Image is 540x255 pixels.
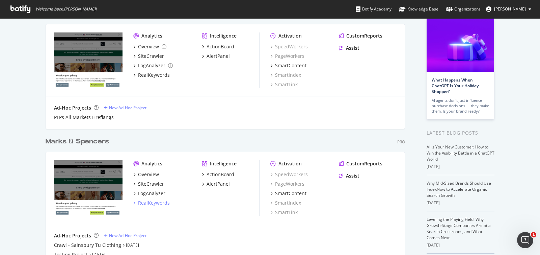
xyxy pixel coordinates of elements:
[339,160,382,167] a: CustomReports
[138,181,164,187] div: SiteCrawler
[141,32,162,39] div: Analytics
[427,144,494,162] a: AI Is Your New Customer: How to Win the Visibility Battle in a ChatGPT World
[494,6,526,12] span: Andrea Scalia
[427,18,494,72] img: What Happens When ChatGPT Is Your Holiday Shopper?
[133,181,164,187] a: SiteCrawler
[278,160,302,167] div: Activation
[133,190,165,197] a: LogAnalyzer
[270,181,304,187] a: PageWorkers
[138,72,170,78] div: RealKeywords
[138,190,165,197] div: LogAnalyzer
[270,171,308,178] a: SpeedWorkers
[427,180,491,198] a: Why Mid-Sized Brands Should Use IndexNow to Accelerate Organic Search Growth
[202,181,230,187] a: AlertPanel
[346,172,359,179] div: Assist
[54,242,121,249] a: Crawl - Sainsbury Tu Clothing
[109,233,146,238] div: New Ad-Hoc Project
[54,105,91,111] div: Ad-Hoc Projects
[133,53,164,60] a: SiteCrawler
[339,172,359,179] a: Assist
[133,43,166,50] a: Overview
[275,62,306,69] div: SmartContent
[141,160,162,167] div: Analytics
[46,137,112,146] a: Marks & Spencers
[270,53,304,60] a: PageWorkers
[270,81,298,88] a: SmartLink
[346,45,359,51] div: Assist
[54,114,114,121] a: PLPs All Markets Hreflangs
[427,200,494,206] div: [DATE]
[275,190,306,197] div: SmartContent
[270,190,306,197] a: SmartContent
[517,232,533,248] iframe: Intercom live chat
[270,43,308,50] a: SpeedWorkers
[427,242,494,248] div: [DATE]
[133,200,170,206] a: RealKeywords
[270,200,301,206] a: SmartIndex
[207,43,234,50] div: ActionBoard
[397,139,405,145] div: Pro
[104,233,146,238] a: New Ad-Hoc Project
[207,171,234,178] div: ActionBoard
[356,6,391,13] div: Botify Academy
[54,160,123,215] img: www.marksandspencer.com/
[481,4,537,15] button: [PERSON_NAME]
[35,6,97,12] span: Welcome back, [PERSON_NAME] !
[138,53,164,60] div: SiteCrawler
[126,242,139,248] a: [DATE]
[339,32,382,39] a: CustomReports
[531,232,536,237] span: 1
[104,105,146,111] a: New Ad-Hoc Project
[207,181,230,187] div: AlertPanel
[432,98,489,114] div: AI agents don’t just influence purchase decisions — they make them. Is your brand ready?
[270,72,301,78] a: SmartIndex
[138,171,159,178] div: Overview
[432,77,479,94] a: What Happens When ChatGPT Is Your Holiday Shopper?
[427,216,491,240] a: Leveling the Playing Field: Why Growth-Stage Companies Are at a Search Crossroads, and What Comes...
[446,6,481,13] div: Organizations
[346,32,382,39] div: CustomReports
[339,45,359,51] a: Assist
[133,62,173,69] a: LogAnalyzer
[133,72,170,78] a: RealKeywords
[138,62,165,69] div: LogAnalyzer
[210,160,237,167] div: Intelligence
[210,32,237,39] div: Intelligence
[202,43,234,50] a: ActionBoard
[202,53,230,60] a: AlertPanel
[346,160,382,167] div: CustomReports
[270,62,306,69] a: SmartContent
[138,43,159,50] div: Overview
[427,129,494,137] div: Latest Blog Posts
[278,32,302,39] div: Activation
[207,53,230,60] div: AlertPanel
[202,171,234,178] a: ActionBoard
[427,164,494,170] div: [DATE]
[399,6,438,13] div: Knowledge Base
[54,232,91,239] div: Ad-Hoc Projects
[270,209,298,216] a: SmartLink
[138,200,170,206] div: RealKeywords
[54,32,123,87] img: www.marksandspencer.com
[109,105,146,111] div: New Ad-Hoc Project
[133,171,159,178] a: Overview
[46,137,109,146] div: Marks & Spencers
